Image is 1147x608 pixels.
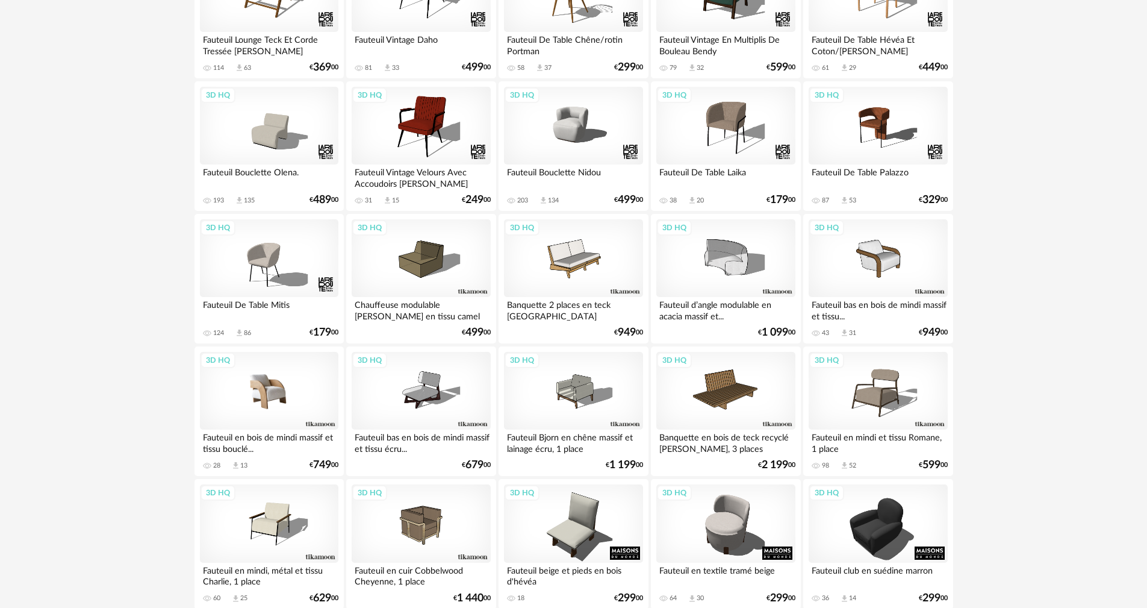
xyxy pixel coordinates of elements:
[919,63,948,72] div: € 00
[383,196,392,205] span: Download icon
[505,485,539,501] div: 3D HQ
[849,594,856,603] div: 14
[200,32,338,56] div: Fauteuil Lounge Teck Et Corde Tressée [PERSON_NAME]
[606,461,643,469] div: € 00
[758,328,795,337] div: € 00
[244,329,251,337] div: 86
[548,196,559,205] div: 134
[651,214,800,344] a: 3D HQ Fauteuil d’angle modulable en acacia massif et... €1 09900
[200,563,338,587] div: Fauteuil en mindi, métal et tissu Charlie, 1 place
[505,353,539,368] div: 3D HQ
[688,196,697,205] span: Download icon
[919,461,948,469] div: € 00
[849,64,856,72] div: 29
[535,63,544,72] span: Download icon
[809,165,947,189] div: Fauteuil De Table Palazzo
[657,87,692,103] div: 3D HQ
[922,196,940,204] span: 329
[505,87,539,103] div: 3D HQ
[809,430,947,454] div: Fauteuil en mindi et tissu Romane, 1 place
[657,485,692,501] div: 3D HQ
[770,196,788,204] span: 179
[352,485,387,501] div: 3D HQ
[200,430,338,454] div: Fauteuil en bois de mindi massif et tissu bouclé...
[656,563,795,587] div: Fauteuil en textile tramé beige
[822,594,829,603] div: 36
[840,196,849,205] span: Download icon
[352,165,490,189] div: Fauteuil Vintage Velours Avec Accoudoirs [PERSON_NAME]
[766,63,795,72] div: € 00
[499,214,648,344] a: 3D HQ Banquette 2 places en teck [GEOGRAPHIC_DATA] €94900
[309,594,338,603] div: € 00
[313,461,331,469] span: 749
[770,63,788,72] span: 599
[803,346,953,477] a: 3D HQ Fauteuil en mindi et tissu Romane, 1 place 98 Download icon 52 €59900
[200,220,235,236] div: 3D HQ
[922,461,940,469] span: 599
[462,328,491,337] div: € 00
[200,165,338,189] div: Fauteuil Bouclette Olena.
[618,328,636,337] span: 949
[670,594,677,603] div: 64
[539,196,548,205] span: Download icon
[809,353,844,368] div: 3D HQ
[809,485,844,501] div: 3D HQ
[656,32,795,56] div: Fauteuil Vintage En Multiplis De Bouleau Bendy
[213,462,220,470] div: 28
[809,32,947,56] div: Fauteuil De Table Hévéa Et Coton/[PERSON_NAME]
[809,563,947,587] div: Fauteuil club en suédine marron
[656,297,795,321] div: Fauteuil d’angle modulable en acacia massif et...
[651,346,800,477] a: 3D HQ Banquette en bois de teck recyclé [PERSON_NAME], 3 places €2 19900
[499,81,648,212] a: 3D HQ Fauteuil Bouclette Nidou 203 Download icon 134 €49900
[462,196,491,204] div: € 00
[462,461,491,469] div: € 00
[762,328,788,337] span: 1 099
[465,328,483,337] span: 499
[840,461,849,470] span: Download icon
[822,329,829,337] div: 43
[465,196,483,204] span: 249
[231,594,240,603] span: Download icon
[614,328,643,337] div: € 00
[697,64,704,72] div: 32
[922,63,940,72] span: 449
[352,353,387,368] div: 3D HQ
[504,563,642,587] div: Fauteuil beige et pieds en bois d'hévéa
[919,594,948,603] div: € 00
[919,196,948,204] div: € 00
[352,32,490,56] div: Fauteuil Vintage Daho
[465,461,483,469] span: 679
[194,346,344,477] a: 3D HQ Fauteuil en bois de mindi massif et tissu bouclé... 28 Download icon 13 €74900
[200,485,235,501] div: 3D HQ
[618,196,636,204] span: 499
[688,594,697,603] span: Download icon
[194,214,344,344] a: 3D HQ Fauteuil De Table Mitis 124 Download icon 86 €17900
[840,328,849,337] span: Download icon
[670,64,677,72] div: 79
[517,196,528,205] div: 203
[688,63,697,72] span: Download icon
[614,63,643,72] div: € 00
[840,594,849,603] span: Download icon
[200,87,235,103] div: 3D HQ
[313,594,331,603] span: 629
[313,63,331,72] span: 369
[240,594,247,603] div: 25
[618,63,636,72] span: 299
[697,196,704,205] div: 20
[194,81,344,212] a: 3D HQ Fauteuil Bouclette Olena. 193 Download icon 135 €48900
[822,462,829,470] div: 98
[544,64,552,72] div: 37
[656,165,795,189] div: Fauteuil De Table Laika
[499,346,648,477] a: 3D HQ Fauteuil Bjorn en chêne massif et lainage écru, 1 place €1 19900
[309,63,338,72] div: € 00
[766,196,795,204] div: € 00
[309,196,338,204] div: € 00
[346,346,496,477] a: 3D HQ Fauteuil bas en bois de mindi massif et tissu écru... €67900
[235,328,244,337] span: Download icon
[809,297,947,321] div: Fauteuil bas en bois de mindi massif et tissu...
[346,214,496,344] a: 3D HQ Chauffeuse modulable [PERSON_NAME] en tissu camel €49900
[213,196,224,205] div: 193
[309,328,338,337] div: € 00
[453,594,491,603] div: € 00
